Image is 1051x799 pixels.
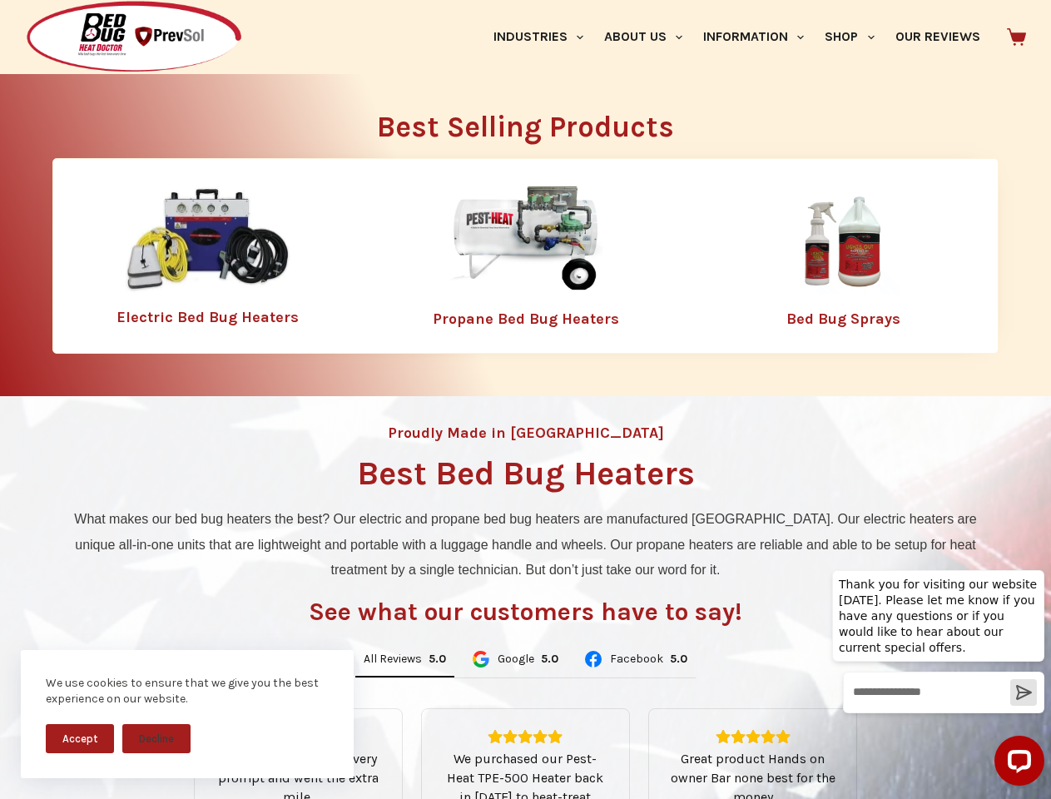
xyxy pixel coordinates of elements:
[442,729,609,744] div: Rating: 5.0 out of 5
[433,310,619,328] a: Propane Bed Bug Heaters
[364,653,422,665] span: All Reviews
[117,308,299,326] a: Electric Bed Bug Heaters
[388,425,664,440] h4: Proudly Made in [GEOGRAPHIC_DATA]
[669,729,836,744] div: Rating: 5.0 out of 5
[46,724,114,753] button: Accept
[309,599,742,624] h3: See what our customers have to say!
[819,554,1051,799] iframe: LiveChat chat widget
[52,112,999,141] h2: Best Selling Products
[541,652,558,667] div: Rating: 5.0 out of 5
[541,652,558,667] div: 5.0
[429,652,446,667] div: 5.0
[46,675,329,707] div: We use cookies to ensure that we give you the best experience on our website.
[357,457,695,490] h1: Best Bed Bug Heaters
[610,653,663,665] span: Facebook
[670,652,687,667] div: 5.0
[122,724,191,753] button: Decline
[429,652,446,667] div: Rating: 5.0 out of 5
[786,310,900,328] a: Bed Bug Sprays
[498,653,534,665] span: Google
[670,652,687,667] div: Rating: 5.0 out of 5
[61,507,990,583] p: What makes our bed bug heaters the best? Our electric and propane bed bug heaters are manufacture...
